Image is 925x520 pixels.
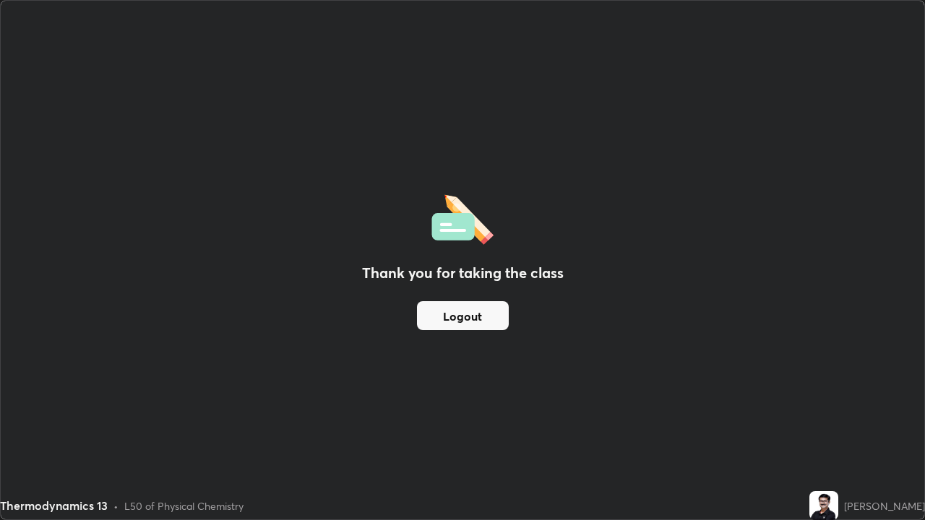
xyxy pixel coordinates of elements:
[417,301,509,330] button: Logout
[362,262,564,284] h2: Thank you for taking the class
[844,498,925,513] div: [PERSON_NAME]
[124,498,244,513] div: L50 of Physical Chemistry
[113,498,119,513] div: •
[431,190,494,245] img: offlineFeedback.1438e8b3.svg
[809,491,838,520] img: 72c9a83e1b064c97ab041d8a51bfd15e.jpg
